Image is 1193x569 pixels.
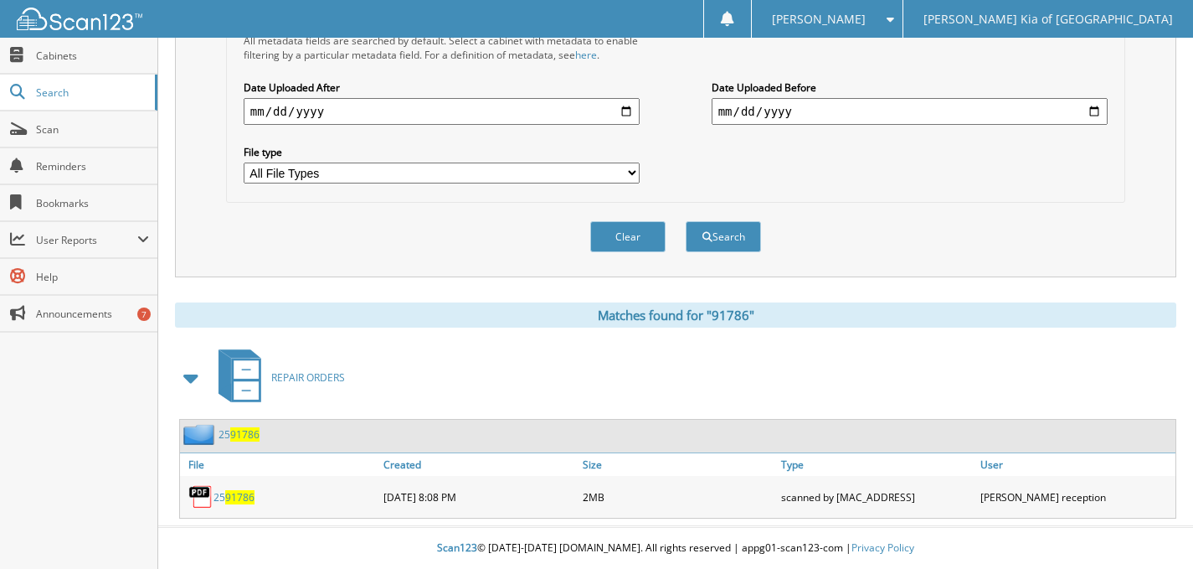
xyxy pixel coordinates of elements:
button: Clear [590,221,666,252]
span: User Reports [36,233,137,247]
a: Size [579,453,778,476]
iframe: Chat Widget [1109,489,1193,569]
a: Created [379,453,579,476]
div: Matches found for "91786" [175,303,1176,328]
a: File [180,453,379,476]
div: © [DATE]-[DATE] [DOMAIN_NAME]. All rights reserved | appg01-scan123-com | [158,528,1193,569]
div: scanned by [MAC_ADDRESS] [777,480,976,514]
span: Scan123 [437,541,477,555]
span: Cabinets [36,49,149,63]
span: [PERSON_NAME] [772,14,866,24]
a: REPAIR ORDERS [208,344,345,411]
button: Search [686,221,761,252]
div: 7 [137,308,151,321]
img: scan123-logo-white.svg [17,8,142,30]
a: here [575,48,597,62]
label: Date Uploaded Before [712,80,1108,95]
span: Help [36,270,149,284]
a: Privacy Policy [851,541,914,555]
a: Type [777,453,976,476]
a: 2591786 [213,490,255,504]
div: 2MB [579,480,778,514]
label: Date Uploaded After [244,80,640,95]
span: [PERSON_NAME] Kia of [GEOGRAPHIC_DATA] [923,14,1173,24]
div: [PERSON_NAME] reception [976,480,1175,514]
img: PDF.png [188,484,213,510]
a: 2591786 [219,427,260,442]
img: folder2.png [183,424,219,445]
span: 91786 [230,427,260,442]
span: Announcements [36,307,149,321]
span: REPAIR ORDERS [271,370,345,385]
span: Scan [36,122,149,137]
span: Search [36,85,147,100]
span: Reminders [36,159,149,173]
span: Bookmarks [36,196,149,210]
span: 91786 [225,490,255,504]
input: start [244,98,640,125]
a: User [976,453,1175,476]
label: File type [244,145,640,159]
div: All metadata fields are searched by default. Select a cabinet with metadata to enable filtering b... [244,34,640,62]
div: [DATE] 8:08 PM [379,480,579,514]
input: end [712,98,1108,125]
